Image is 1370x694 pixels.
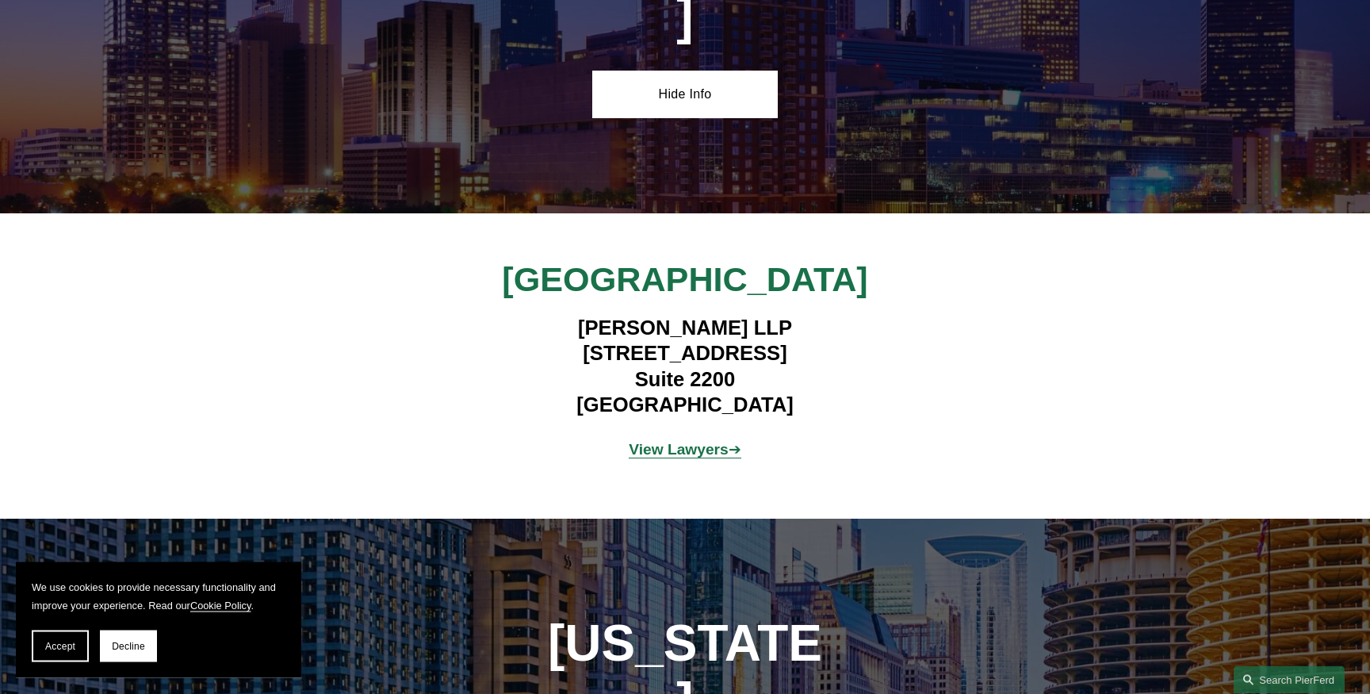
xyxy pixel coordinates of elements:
h4: [PERSON_NAME] LLP [STREET_ADDRESS] Suite 2200 [GEOGRAPHIC_DATA] [453,315,916,418]
strong: View Lawyers [629,441,729,458]
span: ➔ [629,441,741,458]
a: Search this site [1234,666,1345,694]
a: Hide Info [592,71,777,118]
span: Decline [112,641,145,652]
a: Cookie Policy [190,600,251,612]
a: View Lawyers➔ [629,441,741,458]
span: Accept [45,641,75,652]
button: Accept [32,631,89,662]
section: Cookie banner [16,562,301,678]
p: We use cookies to provide necessary functionality and improve your experience. Read our . [32,578,285,615]
button: Decline [100,631,157,662]
span: [GEOGRAPHIC_DATA] [502,260,867,298]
